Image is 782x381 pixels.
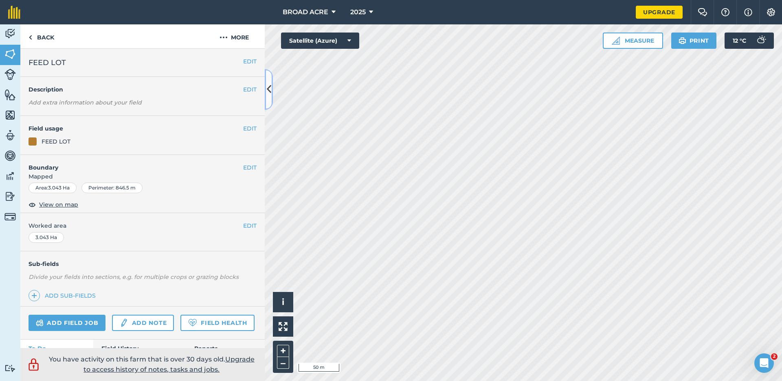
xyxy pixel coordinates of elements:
[725,33,774,49] button: 12 °C
[753,33,769,49] img: svg+xml;base64,PD94bWwgdmVyc2lvbj0iMS4wIiBlbmNvZGluZz0idXRmLTgiPz4KPCEtLSBHZW5lcmF0b3I6IEFkb2JlIE...
[733,33,746,49] span: 12 ° C
[4,89,16,101] img: svg+xml;base64,PHN2ZyB4bWxucz0iaHR0cDovL3d3dy53My5vcmcvMjAwMC9zdmciIHdpZHRoPSI1NiIgaGVpZ2h0PSI2MC...
[243,163,257,172] button: EDIT
[20,172,265,181] span: Mapped
[4,190,16,202] img: svg+xml;base64,PD94bWwgdmVyc2lvbj0iMS4wIiBlbmNvZGluZz0idXRmLTgiPz4KPCEtLSBHZW5lcmF0b3I6IEFkb2JlIE...
[36,318,44,328] img: svg+xml;base64,PD94bWwgdmVyc2lvbj0iMS4wIiBlbmNvZGluZz0idXRmLTgiPz4KPCEtLSBHZW5lcmF0b3I6IEFkb2JlIE...
[29,33,32,42] img: svg+xml;base64,PHN2ZyB4bWxucz0iaHR0cDovL3d3dy53My5vcmcvMjAwMC9zdmciIHdpZHRoPSI5IiBoZWlnaHQ9IjI0Ii...
[4,150,16,162] img: svg+xml;base64,PD94bWwgdmVyc2lvbj0iMS4wIiBlbmNvZGluZz0idXRmLTgiPz4KPCEtLSBHZW5lcmF0b3I6IEFkb2JlIE...
[277,357,289,369] button: –
[766,8,776,16] img: A cog icon
[4,48,16,60] img: svg+xml;base64,PHN2ZyB4bWxucz0iaHR0cDovL3d3dy53My5vcmcvMjAwMC9zdmciIHdpZHRoPSI1NiIgaGVpZ2h0PSI2MC...
[4,170,16,182] img: svg+xml;base64,PD94bWwgdmVyc2lvbj0iMS4wIiBlbmNvZGluZz0idXRmLTgiPz4KPCEtLSBHZW5lcmF0b3I6IEFkb2JlIE...
[119,318,128,328] img: svg+xml;base64,PD94bWwgdmVyc2lvbj0iMS4wIiBlbmNvZGluZz0idXRmLTgiPz4KPCEtLSBHZW5lcmF0b3I6IEFkb2JlIE...
[8,6,20,19] img: fieldmargin Logo
[20,259,265,268] h4: Sub-fields
[31,291,37,300] img: svg+xml;base64,PHN2ZyB4bWxucz0iaHR0cDovL3d3dy53My5vcmcvMjAwMC9zdmciIHdpZHRoPSIxNCIgaGVpZ2h0PSIyNC...
[4,129,16,142] img: svg+xml;base64,PD94bWwgdmVyc2lvbj0iMS4wIiBlbmNvZGluZz0idXRmLTgiPz4KPCEtLSBHZW5lcmF0b3I6IEFkb2JlIE...
[612,37,620,45] img: Ruler icon
[4,364,16,372] img: svg+xml;base64,PD94bWwgdmVyc2lvbj0iMS4wIiBlbmNvZGluZz0idXRmLTgiPz4KPCEtLSBHZW5lcmF0b3I6IEFkb2JlIE...
[29,200,78,209] button: View on map
[350,7,366,17] span: 2025
[4,109,16,121] img: svg+xml;base64,PHN2ZyB4bWxucz0iaHR0cDovL3d3dy53My5vcmcvMjAwMC9zdmciIHdpZHRoPSI1NiIgaGVpZ2h0PSI2MC...
[771,353,778,360] span: 2
[4,211,16,222] img: svg+xml;base64,PD94bWwgdmVyc2lvbj0iMS4wIiBlbmNvZGluZz0idXRmLTgiPz4KPCEtLSBHZW5lcmF0b3I6IEFkb2JlIE...
[112,315,174,331] a: Add note
[29,85,257,94] h4: Description
[42,137,70,146] div: FEED LOT
[39,200,78,209] span: View on map
[81,183,143,193] div: Perimeter : 846.5 m
[180,315,254,331] a: Field Health
[29,315,105,331] a: Add field job
[29,232,64,243] div: 3.043 Ha
[243,124,257,133] button: EDIT
[720,8,730,16] img: A question mark icon
[243,57,257,66] button: EDIT
[29,221,257,230] span: Worked area
[282,297,284,307] span: i
[29,290,99,301] a: Add sub-fields
[93,340,186,357] a: Field History
[45,354,259,375] p: You have activity on this farm that is over 30 days old.
[671,33,717,49] button: Print
[636,6,683,19] a: Upgrade
[744,7,752,17] img: svg+xml;base64,PHN2ZyB4bWxucz0iaHR0cDovL3d3dy53My5vcmcvMjAwMC9zdmciIHdpZHRoPSIxNyIgaGVpZ2h0PSIxNy...
[281,33,359,49] button: Satellite (Azure)
[754,353,774,373] iframe: Intercom live chat
[20,340,93,357] a: To-Do
[29,124,243,133] h4: Field usage
[26,357,41,372] img: svg+xml;base64,PD94bWwgdmVyc2lvbj0iMS4wIiBlbmNvZGluZz0idXRmLTgiPz4KPCEtLSBHZW5lcmF0b3I6IEFkb2JlIE...
[603,33,663,49] button: Measure
[29,200,36,209] img: svg+xml;base64,PHN2ZyB4bWxucz0iaHR0cDovL3d3dy53My5vcmcvMjAwMC9zdmciIHdpZHRoPSIxOCIgaGVpZ2h0PSIyNC...
[20,24,62,48] a: Back
[4,69,16,80] img: svg+xml;base64,PD94bWwgdmVyc2lvbj0iMS4wIiBlbmNvZGluZz0idXRmLTgiPz4KPCEtLSBHZW5lcmF0b3I6IEFkb2JlIE...
[243,85,257,94] button: EDIT
[29,183,77,193] div: Area : 3.043 Ha
[277,345,289,357] button: +
[283,7,328,17] span: BROAD ACRE
[279,322,288,331] img: Four arrows, one pointing top left, one top right, one bottom right and the last bottom left
[220,33,228,42] img: svg+xml;base64,PHN2ZyB4bWxucz0iaHR0cDovL3d3dy53My5vcmcvMjAwMC9zdmciIHdpZHRoPSIyMCIgaGVpZ2h0PSIyNC...
[29,57,66,68] span: FEED LOT
[29,99,142,106] em: Add extra information about your field
[679,36,686,46] img: svg+xml;base64,PHN2ZyB4bWxucz0iaHR0cDovL3d3dy53My5vcmcvMjAwMC9zdmciIHdpZHRoPSIxOSIgaGVpZ2h0PSIyNC...
[20,155,243,172] h4: Boundary
[273,292,293,312] button: i
[186,340,265,357] a: Reports
[204,24,265,48] button: More
[29,273,239,281] em: Divide your fields into sections, e.g. for multiple crops or grazing blocks
[243,221,257,230] button: EDIT
[4,28,16,40] img: svg+xml;base64,PD94bWwgdmVyc2lvbj0iMS4wIiBlbmNvZGluZz0idXRmLTgiPz4KPCEtLSBHZW5lcmF0b3I6IEFkb2JlIE...
[698,8,707,16] img: Two speech bubbles overlapping with the left bubble in the forefront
